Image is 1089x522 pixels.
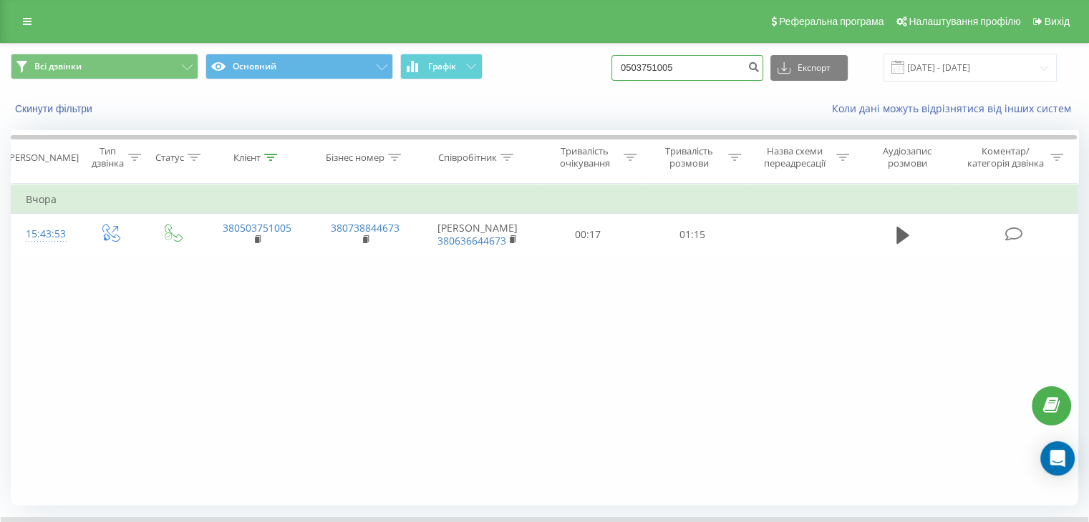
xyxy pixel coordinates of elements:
span: Вихід [1045,16,1070,27]
td: Вчора [11,185,1078,214]
div: Бізнес номер [326,152,384,164]
div: Тривалість очікування [549,145,621,169]
td: [PERSON_NAME] [420,214,536,255]
div: Коментар/категорія дзвінка [963,145,1047,169]
input: Пошук за номером [611,55,763,81]
a: Коли дані можуть відрізнятися вiд інших систем [832,102,1078,115]
div: Open Intercom Messenger [1040,441,1075,476]
button: Графік [400,54,483,79]
div: Клієнт [233,152,261,164]
div: Співробітник [438,152,497,164]
div: Статус [155,152,184,164]
div: Аудіозапис розмови [866,145,949,169]
div: 15:43:53 [26,220,64,248]
button: Експорт [770,55,848,81]
button: Основний [205,54,393,79]
td: 01:15 [640,214,744,255]
a: 380738844673 [331,221,400,235]
a: 380503751005 [223,221,291,235]
button: Скинути фільтри [11,102,100,115]
button: Всі дзвінки [11,54,198,79]
span: Налаштування профілю [909,16,1020,27]
span: Всі дзвінки [34,61,82,72]
a: 380636644673 [437,234,506,247]
div: [PERSON_NAME] [6,152,79,164]
span: Графік [428,61,456,72]
span: Реферальна програма [779,16,884,27]
div: Тип дзвінка [90,145,124,169]
td: 00:17 [536,214,640,255]
div: Тривалість розмови [653,145,725,169]
div: Назва схеми переадресації [758,145,833,169]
